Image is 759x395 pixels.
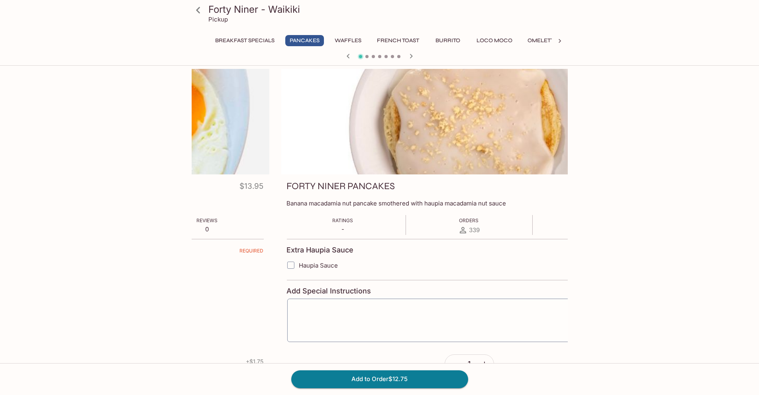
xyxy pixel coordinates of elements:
button: Loco Moco [472,35,517,46]
span: + $1.75 [246,358,263,365]
button: Omelettes [523,35,565,46]
h3: Forty Niner - Waikiki [208,3,565,16]
p: - [332,225,353,233]
p: Banana macadamia nut pancake smothered with haupia macadamia nut sauce [286,199,651,207]
h4: Add Special Instructions [286,287,651,295]
h4: Extra Haupia Sauce [286,246,353,254]
span: 1 [468,360,471,368]
button: Breakfast Specials [211,35,279,46]
h3: FORTY NINER PANCAKES [286,180,395,192]
button: Burrito [430,35,466,46]
span: 339 [469,226,480,234]
h4: $13.95 [239,180,263,196]
button: Add to Order$12.75 [291,370,468,388]
button: Waffles [330,35,366,46]
span: Ratings [332,217,353,223]
span: Haupia Sauce [299,262,338,269]
p: 0 [196,225,218,233]
span: Reviews [196,217,218,223]
span: REQUIRED [239,248,263,257]
button: French Toast [373,35,424,46]
p: Pickup [208,16,228,23]
span: Orders [459,217,479,223]
button: Pancakes [285,35,324,46]
div: FORTY NINER PANCAKES [281,69,657,174]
